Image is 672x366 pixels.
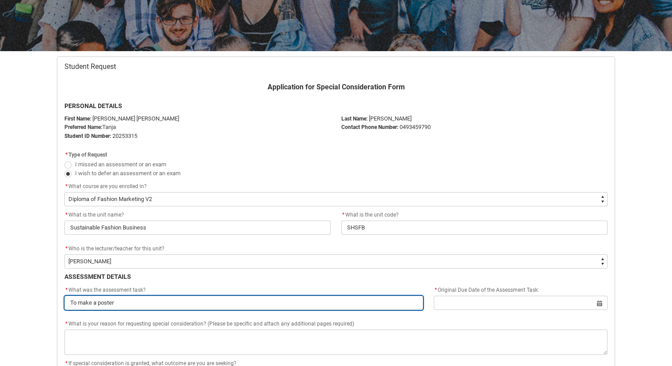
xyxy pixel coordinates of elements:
[65,287,68,293] abbr: required
[268,83,405,91] b: Application for Special Consideration Form
[341,116,368,122] b: Last Name:
[68,245,164,252] span: Who is the lecturer/teacher for this unit?
[64,114,331,123] p: [PERSON_NAME] [PERSON_NAME]
[341,212,399,218] span: What is the unit code?
[64,124,102,130] strong: Preferred Name:
[102,124,116,130] span: Tanja
[64,321,354,327] span: What is your reason for requesting special consideration? (Please be specific and attach any addi...
[65,152,68,158] abbr: required
[65,245,68,252] abbr: required
[64,102,122,109] b: PERSONAL DETAILS
[64,116,91,122] strong: First Name:
[342,212,344,218] abbr: required
[64,287,146,293] span: What was the assessment task?
[65,212,68,218] abbr: required
[75,161,166,168] span: I missed an assessment or an exam
[68,152,107,158] span: Type of Request
[435,287,437,293] abbr: required
[64,273,131,280] b: ASSESSMENT DETAILS
[64,212,124,218] span: What is the unit name?
[64,62,116,71] span: Student Request
[68,183,147,189] span: What course are you enrolled in?
[65,321,68,327] abbr: required
[64,133,111,139] strong: Student ID Number:
[434,287,539,293] span: Original Due Date of the Assessment Task:
[64,132,331,141] p: 20253315
[65,183,68,189] abbr: required
[75,170,180,177] span: I wish to defer an assessment or an exam
[341,124,398,130] b: Contact Phone Number:
[341,114,608,123] p: [PERSON_NAME]
[400,124,431,130] span: 0493459790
